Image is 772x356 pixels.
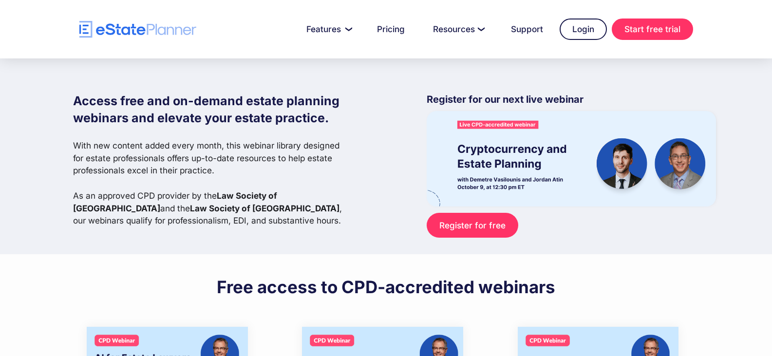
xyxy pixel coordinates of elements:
a: Start free trial [612,19,693,40]
p: With new content added every month, this webinar library designed for estate professionals offers... [73,139,350,227]
a: Support [499,19,555,39]
a: Pricing [365,19,416,39]
strong: Law Society of [GEOGRAPHIC_DATA] [73,190,277,213]
h1: Access free and on-demand estate planning webinars and elevate your estate practice. [73,93,350,127]
strong: Law Society of [GEOGRAPHIC_DATA] [190,203,339,213]
a: Resources [421,19,494,39]
a: Features [295,19,360,39]
a: Login [560,19,607,40]
h2: Free access to CPD-accredited webinars [217,276,555,298]
img: eState Academy webinar [427,111,716,206]
p: Register for our next live webinar [427,93,716,111]
a: Register for free [427,213,518,238]
a: home [79,21,196,38]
